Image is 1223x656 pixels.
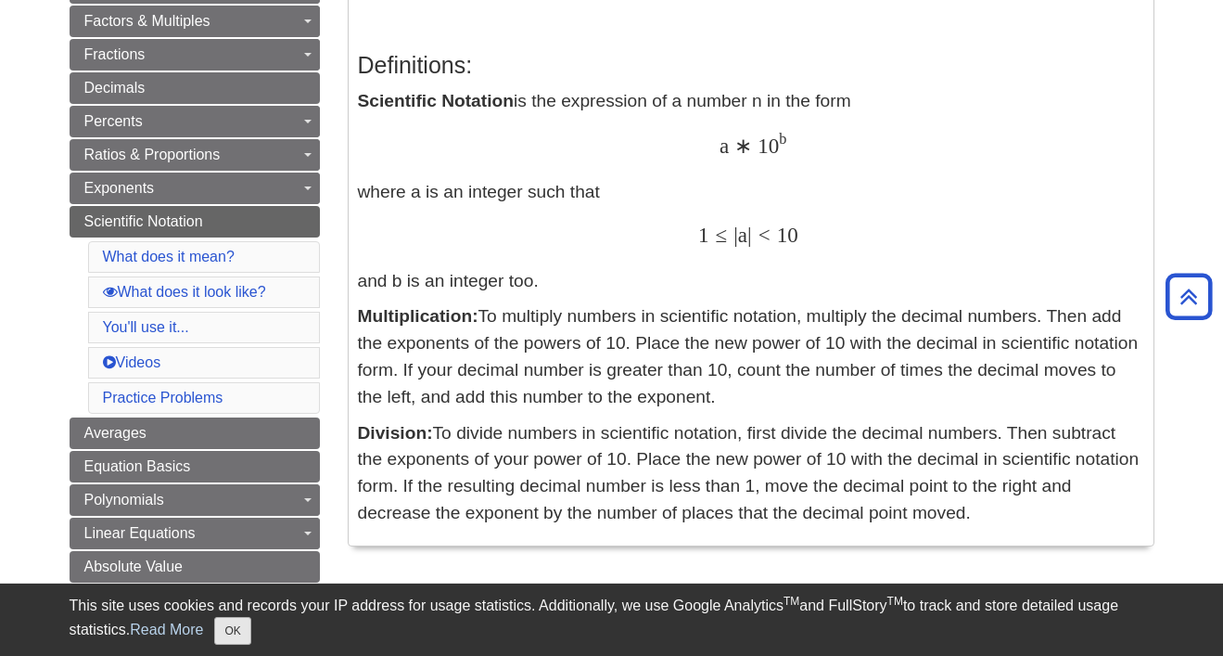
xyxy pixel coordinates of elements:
a: Absolute Value [70,551,320,583]
sup: TM [887,595,903,608]
p: To multiply numbers in scientific notation, multiply the decimal numbers. Then add the exponents ... [358,303,1144,410]
strong: Division: [358,423,433,443]
a: Equation Basics [70,451,320,482]
span: Fractions [84,46,146,62]
span: 10 [771,223,798,247]
button: Close [214,617,250,645]
a: Averages [70,418,320,449]
a: Percents [70,106,320,137]
span: ≤ [708,223,727,247]
p: To divide numbers in scientific notation, first divide the decimal numbers. Then subtract the exp... [358,420,1144,527]
span: Equation Basics [84,458,191,474]
h3: Definitions: [358,52,1144,79]
span: Decimals [84,80,146,96]
span: a [720,134,729,158]
span: 10 [758,134,779,158]
a: Decimals [70,72,320,104]
span: < [752,223,771,247]
a: Linear Equations [70,518,320,549]
div: This site uses cookies and records your IP address for usage statistics. Additionally, we use Goo... [70,595,1154,645]
a: Polynomials [70,484,320,516]
a: Exponents [70,173,320,204]
sup: TM [783,595,799,608]
span: Exponents [84,180,155,196]
a: Scientific Notation [70,206,320,238]
span: b [779,130,786,148]
span: Polynomials [84,492,164,508]
a: What does it look like? [103,284,266,300]
span: 1 [698,223,709,247]
a: Fractions [70,39,320,71]
span: Percents [84,113,143,129]
a: Ratios & Proportions [70,139,320,171]
strong: Multiplication: [358,306,478,326]
span: ∗ [729,134,752,158]
span: Scientific Notation [84,213,203,229]
a: Practice Problems [103,390,223,405]
span: Absolute Value [84,559,183,574]
strong: Scientific Notation [358,91,514,110]
span: Linear Equations [84,525,196,541]
span: Ratios & Proportions [84,147,221,162]
span: Factors & Multiples [84,13,210,29]
span: a [738,223,747,247]
span: Averages [84,425,147,441]
p: is the expression of a number n in the form where a is an integer such that and b is an integer too. [358,88,1144,295]
a: Back to Top [1159,284,1218,309]
span: | [747,223,752,247]
a: Read More [130,622,203,637]
a: Videos [103,354,161,370]
a: Factors & Multiples [70,6,320,37]
a: What does it mean? [103,249,235,264]
a: You'll use it... [103,319,189,335]
span: | [733,223,738,247]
